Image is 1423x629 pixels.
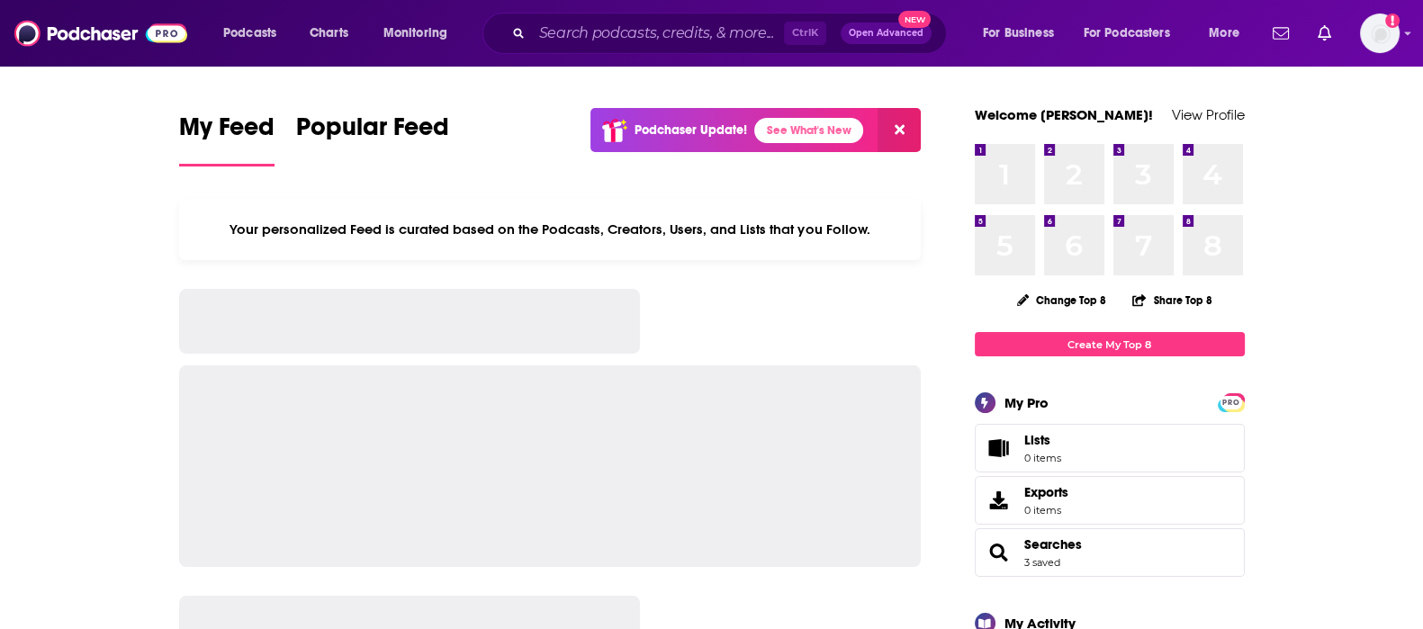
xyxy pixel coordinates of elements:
span: Exports [1024,484,1068,500]
svg: Add a profile image [1385,13,1400,28]
span: Popular Feed [296,112,449,153]
span: New [898,11,931,28]
span: Charts [310,21,348,46]
a: Searches [1024,536,1082,553]
a: My Feed [179,112,275,166]
button: open menu [1196,19,1262,48]
span: Ctrl K [784,22,826,45]
div: Your personalized Feed is curated based on the Podcasts, Creators, Users, and Lists that you Follow. [179,199,922,260]
button: Change Top 8 [1006,289,1118,311]
span: 0 items [1024,504,1068,517]
a: Show notifications dropdown [1265,18,1296,49]
span: For Business [983,21,1054,46]
div: Search podcasts, credits, & more... [500,13,964,54]
button: open menu [211,19,300,48]
span: For Podcasters [1084,21,1170,46]
button: Share Top 8 [1131,283,1212,318]
a: Lists [975,424,1245,472]
a: PRO [1220,395,1242,409]
span: Lists [1024,432,1061,448]
a: Searches [981,540,1017,565]
a: View Profile [1172,106,1245,123]
span: Searches [975,528,1245,577]
img: User Profile [1360,13,1400,53]
a: 3 saved [1024,556,1060,569]
a: Create My Top 8 [975,332,1245,356]
span: Lists [1024,432,1050,448]
span: Logged in as nicole.koremenos [1360,13,1400,53]
button: open menu [1072,19,1196,48]
span: 0 items [1024,452,1061,464]
span: PRO [1220,396,1242,409]
input: Search podcasts, credits, & more... [532,19,784,48]
a: Welcome [PERSON_NAME]! [975,106,1153,123]
span: Monitoring [383,21,447,46]
a: Show notifications dropdown [1310,18,1338,49]
button: Open AdvancedNew [841,22,932,44]
span: Exports [981,488,1017,513]
a: Exports [975,476,1245,525]
span: My Feed [179,112,275,153]
button: open menu [371,19,471,48]
p: Podchaser Update! [635,122,747,138]
span: Podcasts [223,21,276,46]
span: Open Advanced [849,29,923,38]
a: Popular Feed [296,112,449,166]
button: open menu [970,19,1076,48]
span: More [1209,21,1239,46]
button: Show profile menu [1360,13,1400,53]
a: See What's New [754,118,863,143]
div: My Pro [1004,394,1049,411]
img: Podchaser - Follow, Share and Rate Podcasts [14,16,187,50]
span: Lists [981,436,1017,461]
a: Charts [298,19,359,48]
